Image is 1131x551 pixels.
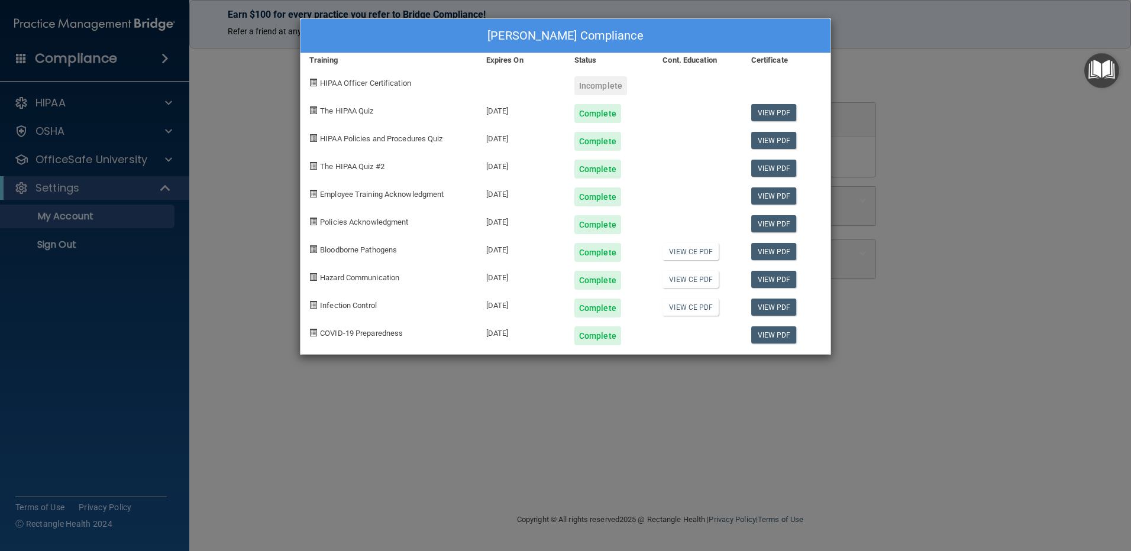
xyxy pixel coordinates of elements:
div: Complete [574,243,621,262]
div: [DATE] [477,234,565,262]
a: View PDF [751,160,797,177]
div: Cont. Education [654,53,742,67]
span: The HIPAA Quiz #2 [320,162,384,171]
a: View PDF [751,104,797,121]
span: Hazard Communication [320,273,399,282]
div: Complete [574,160,621,179]
div: Complete [574,299,621,317]
div: [DATE] [477,123,565,151]
div: [DATE] [477,290,565,317]
div: Complete [574,187,621,206]
a: View CE PDF [663,271,719,288]
div: [DATE] [477,206,565,234]
a: View CE PDF [663,299,719,316]
div: Complete [574,215,621,234]
span: The HIPAA Quiz [320,106,373,115]
button: Open Resource Center [1084,53,1119,88]
span: HIPAA Policies and Procedures Quiz [320,134,442,143]
span: Policies Acknowledgment [320,218,408,226]
span: Bloodborne Pathogens [320,245,397,254]
div: [DATE] [477,95,565,123]
div: Complete [574,326,621,345]
a: View CE PDF [663,243,719,260]
span: Infection Control [320,301,377,310]
div: Certificate [742,53,831,67]
a: View PDF [751,215,797,232]
div: Incomplete [574,76,627,95]
a: View PDF [751,243,797,260]
div: [DATE] [477,262,565,290]
div: Complete [574,132,621,151]
div: Training [300,53,477,67]
div: Expires On [477,53,565,67]
div: [DATE] [477,317,565,345]
a: View PDF [751,326,797,343]
div: Status [565,53,654,67]
span: COVID-19 Preparedness [320,329,403,338]
div: [DATE] [477,151,565,179]
span: HIPAA Officer Certification [320,79,411,87]
div: [PERSON_NAME] Compliance [300,19,831,53]
a: View PDF [751,299,797,316]
a: View PDF [751,187,797,205]
div: [DATE] [477,179,565,206]
div: Complete [574,104,621,123]
a: View PDF [751,132,797,149]
div: Complete [574,271,621,290]
a: View PDF [751,271,797,288]
span: Employee Training Acknowledgment [320,190,444,199]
